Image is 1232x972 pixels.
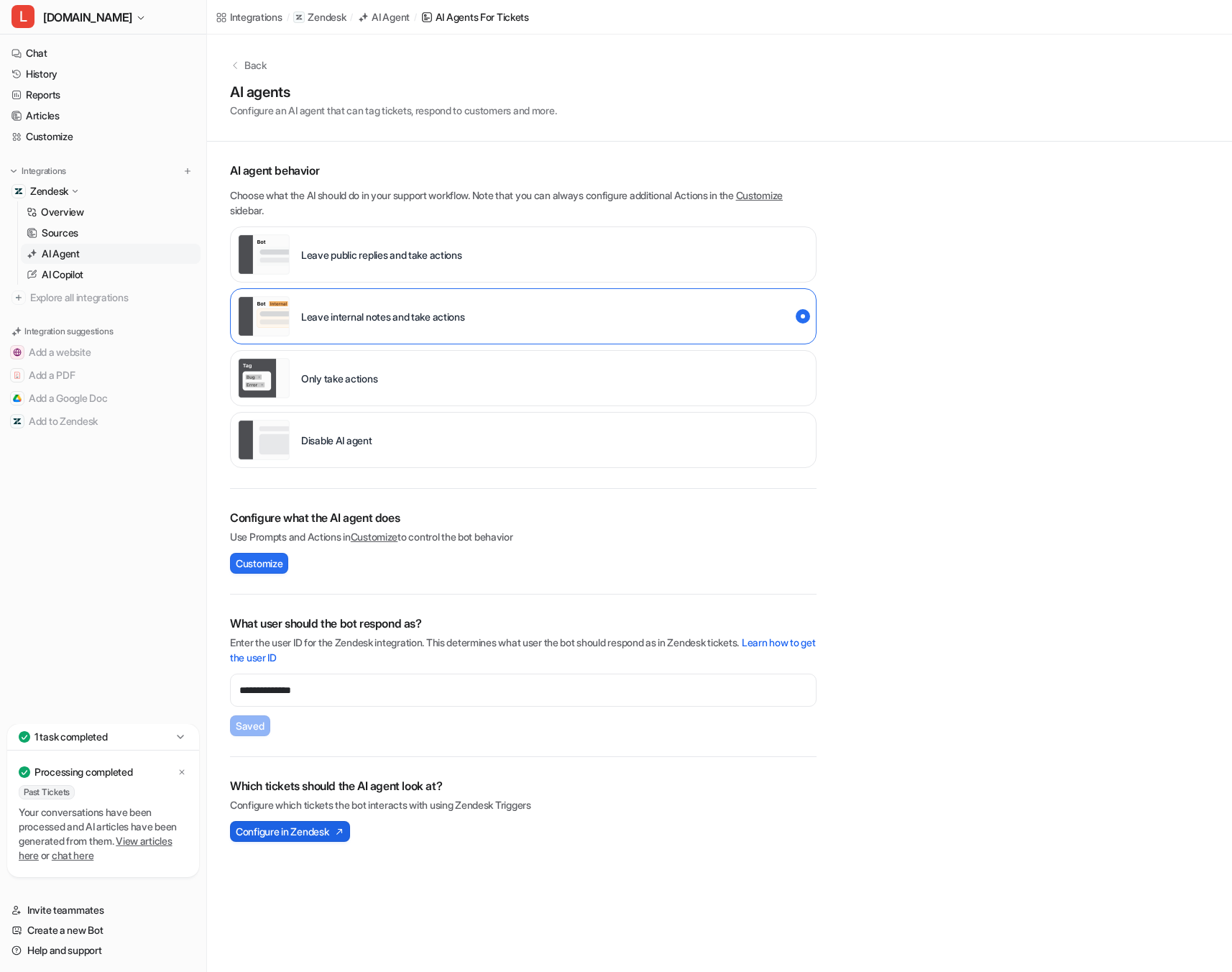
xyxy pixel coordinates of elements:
p: Leave public replies and take actions [301,247,462,262]
div: Integrations [230,9,282,24]
a: Create a new Bot [6,920,201,940]
a: AI Agent [357,9,410,24]
span: Saved [236,718,265,733]
img: Add a PDF [13,371,22,380]
button: Add a PDFAdd a PDF [6,364,201,387]
a: Zendesk [293,10,346,24]
img: Leave public replies and take actions [238,234,290,275]
a: chat here [52,849,93,861]
a: Explore all integrations [6,288,201,308]
button: Add to ZendeskAdd to Zendesk [6,410,201,433]
button: Integrations [6,164,70,178]
a: Customize [736,189,783,201]
p: Choose what the AI should do in your support workflow. Note that you can always configure additio... [230,188,817,218]
p: Zendesk [308,10,346,24]
a: History [6,64,201,84]
div: paused::disabled [230,412,817,468]
a: AI Agents for tickets [421,9,529,24]
p: Integration suggestions [24,325,113,338]
span: / [350,11,353,24]
p: Configure which tickets the bot interacts with using Zendesk Triggers [230,797,817,812]
a: Chat [6,43,201,63]
img: Add a Google Doc [13,394,22,403]
img: Disable AI agent [238,420,290,460]
h1: AI agents [230,81,556,103]
p: AI agent behavior [230,162,817,179]
p: Zendesk [30,184,68,198]
div: AI Agent [372,9,410,24]
a: Customize [351,531,397,543]
img: Zendesk [14,187,23,196]
h2: What user should the bot respond as? [230,615,817,632]
p: Enter the user ID for the Zendesk integration. This determines what user the bot should respond a... [230,635,817,665]
p: AI Agent [42,247,80,261]
p: Processing completed [35,765,132,779]
a: Articles [6,106,201,126]
p: Only take actions [301,371,377,386]
p: Integrations [22,165,66,177]
div: live::external_reply [230,226,817,283]
div: live::internal_reply [230,288,817,344]
p: 1 task completed [35,730,108,744]
span: L [12,5,35,28]
a: View articles here [19,835,173,861]
a: Invite teammates [6,900,201,920]
button: Saved [230,715,270,736]
p: Your conversations have been processed and AI articles have been generated from them. or [19,805,188,863]
span: [DOMAIN_NAME] [43,7,132,27]
img: explore all integrations [12,290,26,305]
button: Add a websiteAdd a website [6,341,201,364]
p: Sources [42,226,78,240]
p: Leave internal notes and take actions [301,309,465,324]
span: Explore all integrations [30,286,195,309]
a: AI Agent [21,244,201,264]
p: Back [244,58,267,73]
a: Overview [21,202,201,222]
p: Use Prompts and Actions in to control the bot behavior [230,529,817,544]
a: Learn how to get the user ID [230,636,816,664]
a: Help and support [6,940,201,960]
img: Leave internal notes and take actions [238,296,290,336]
a: Sources [21,223,201,243]
img: expand menu [9,166,19,176]
button: Add a Google DocAdd a Google Doc [6,387,201,410]
p: Configure an AI agent that can tag tickets, respond to customers and more. [230,103,556,118]
div: AI Agents for tickets [436,9,529,24]
a: AI Copilot [21,265,201,285]
a: Customize [6,127,201,147]
button: Configure in Zendesk [230,821,350,842]
span: Configure in Zendesk [236,824,328,839]
h2: Which tickets should the AI agent look at? [230,777,817,794]
button: Customize [230,553,288,574]
span: Past Tickets [19,785,75,799]
span: / [287,11,290,24]
p: AI Copilot [42,267,83,282]
h2: Configure what the AI agent does [230,509,817,526]
img: Add a website [13,348,22,357]
img: menu_add.svg [183,166,193,176]
span: Customize [236,556,282,571]
img: Only take actions [238,358,290,398]
p: Overview [41,205,84,219]
p: Disable AI agent [301,433,372,448]
a: Integrations [216,9,282,24]
a: Reports [6,85,201,105]
img: Add to Zendesk [13,417,22,426]
div: live::disabled [230,350,817,406]
span: / [414,11,417,24]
